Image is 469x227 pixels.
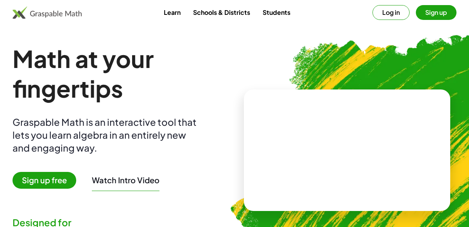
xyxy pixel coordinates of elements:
[92,175,159,185] button: Watch Intro Video
[13,44,231,103] h1: Math at your fingertips
[13,172,76,189] span: Sign up free
[288,121,406,180] video: What is this? This is dynamic math notation. Dynamic math notation plays a central role in how Gr...
[187,5,256,20] a: Schools & Districts
[416,5,456,20] button: Sign up
[13,116,200,154] div: Graspable Math is an interactive tool that lets you learn algebra in an entirely new and engaging...
[372,5,410,20] button: Log in
[256,5,297,20] a: Students
[158,5,187,20] a: Learn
